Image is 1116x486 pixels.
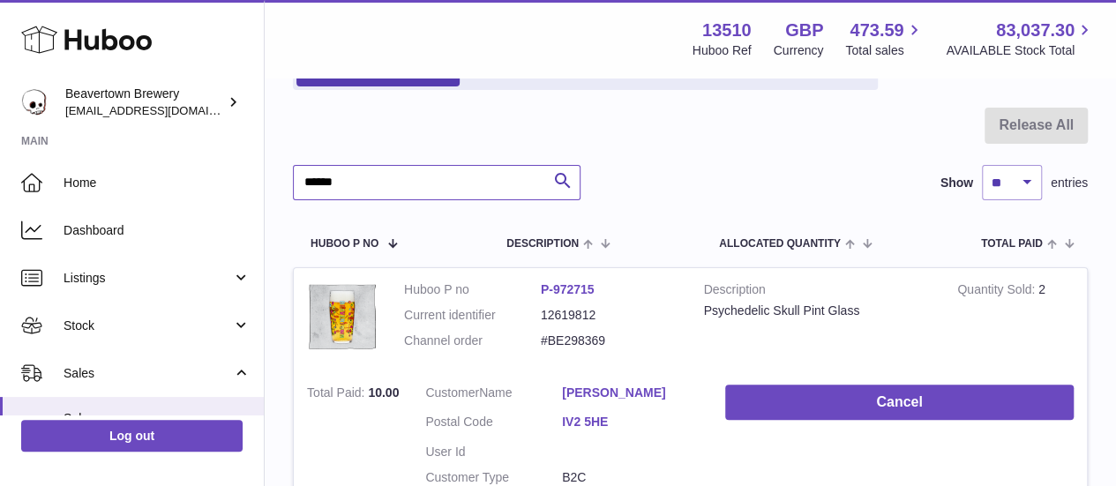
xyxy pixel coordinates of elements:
button: Cancel [725,385,1074,421]
a: IV2 5HE [562,414,699,430]
span: Sales [64,365,232,382]
strong: GBP [785,19,823,42]
span: Total paid [981,238,1043,250]
dt: User Id [425,444,562,460]
a: P-972715 [541,282,595,296]
span: 10.00 [368,385,399,400]
label: Show [940,175,973,191]
span: ALLOCATED Quantity [719,238,841,250]
dt: Huboo P no [404,281,541,298]
span: entries [1051,175,1088,191]
span: 83,037.30 [996,19,1075,42]
a: Log out [21,420,243,452]
dt: Postal Code [425,414,562,435]
dt: Channel order [404,333,541,349]
strong: Quantity Sold [957,282,1038,301]
strong: Total Paid [307,385,368,404]
span: [EMAIL_ADDRESS][DOMAIN_NAME] [65,103,259,117]
span: Home [64,175,251,191]
a: 473.59 Total sales [845,19,924,59]
div: Beavertown Brewery [65,86,224,119]
dt: Current identifier [404,307,541,324]
span: Listings [64,270,232,287]
dd: 12619812 [541,307,678,324]
strong: Description [704,281,932,303]
span: Customer [425,385,479,400]
span: Stock [64,318,232,334]
span: Description [506,238,579,250]
span: Huboo P no [311,238,378,250]
span: AVAILABLE Stock Total [946,42,1095,59]
td: 2 [944,268,1087,371]
dd: #BE298369 [541,333,678,349]
img: beavertown-brewery-psychedlic-pint-glass_36326ebd-29c0-4cac-9570-52cf9d517ba4.png [307,281,378,352]
a: [PERSON_NAME] [562,385,699,401]
span: 473.59 [850,19,903,42]
img: internalAdmin-13510@internal.huboo.com [21,89,48,116]
span: Sales [64,410,251,427]
div: Currency [774,42,824,59]
div: Huboo Ref [693,42,752,59]
span: Total sales [845,42,924,59]
strong: 13510 [702,19,752,42]
dt: Customer Type [425,469,562,486]
dd: B2C [562,469,699,486]
dt: Name [425,385,562,406]
div: Psychedelic Skull Pint Glass [704,303,932,319]
span: Dashboard [64,222,251,239]
a: 83,037.30 AVAILABLE Stock Total [946,19,1095,59]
